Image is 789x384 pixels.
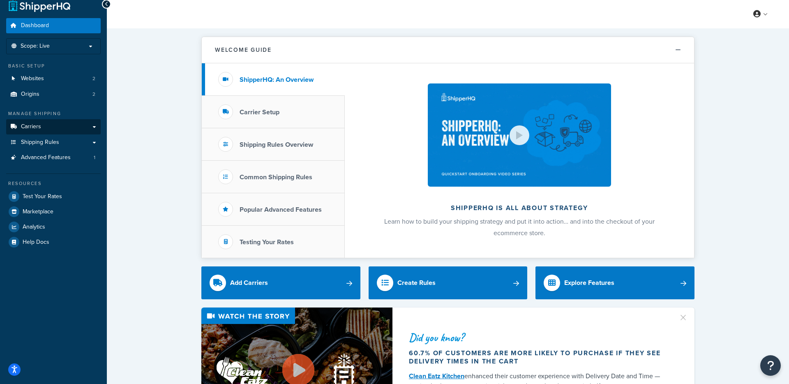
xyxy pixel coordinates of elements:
[760,355,781,376] button: Open Resource Center
[6,150,101,165] a: Advanced Features1
[21,91,39,98] span: Origins
[240,238,294,246] h3: Testing Your Rates
[6,18,101,33] a: Dashboard
[21,22,49,29] span: Dashboard
[6,62,101,69] div: Basic Setup
[240,109,279,116] h3: Carrier Setup
[6,220,101,234] a: Analytics
[6,235,101,250] a: Help Docs
[23,208,53,215] span: Marketplace
[240,141,313,148] h3: Shipping Rules Overview
[230,277,268,289] div: Add Carriers
[240,173,312,181] h3: Common Shipping Rules
[409,371,464,381] a: Clean Eatz Kitchen
[535,266,694,299] a: Explore Features
[92,91,95,98] span: 2
[240,206,322,213] h3: Popular Advanced Features
[23,239,49,246] span: Help Docs
[21,43,50,50] span: Scope: Live
[6,71,101,86] a: Websites2
[6,204,101,219] a: Marketplace
[92,75,95,82] span: 2
[564,277,614,289] div: Explore Features
[21,123,41,130] span: Carriers
[21,154,71,161] span: Advanced Features
[384,217,655,238] span: Learn how to build your shipping strategy and put it into action… and into the checkout of your e...
[6,189,101,204] a: Test Your Rates
[6,119,101,134] a: Carriers
[6,87,101,102] a: Origins2
[6,135,101,150] a: Shipping Rules
[94,154,95,161] span: 1
[240,76,314,83] h3: ShipperHQ: An Overview
[409,332,669,343] div: Did you know?
[23,224,45,231] span: Analytics
[21,139,59,146] span: Shipping Rules
[6,71,101,86] li: Websites
[201,266,360,299] a: Add Carriers
[369,266,528,299] a: Create Rules
[6,180,101,187] div: Resources
[6,87,101,102] li: Origins
[215,47,272,53] h2: Welcome Guide
[21,75,44,82] span: Websites
[367,204,672,212] h2: ShipperHQ is all about strategy
[6,150,101,165] li: Advanced Features
[409,349,669,365] div: 60.7% of customers are more likely to purchase if they see delivery times in the cart
[428,83,611,187] img: ShipperHQ is all about strategy
[6,110,101,117] div: Manage Shipping
[23,193,62,200] span: Test Your Rates
[397,277,436,289] div: Create Rules
[202,37,694,63] button: Welcome Guide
